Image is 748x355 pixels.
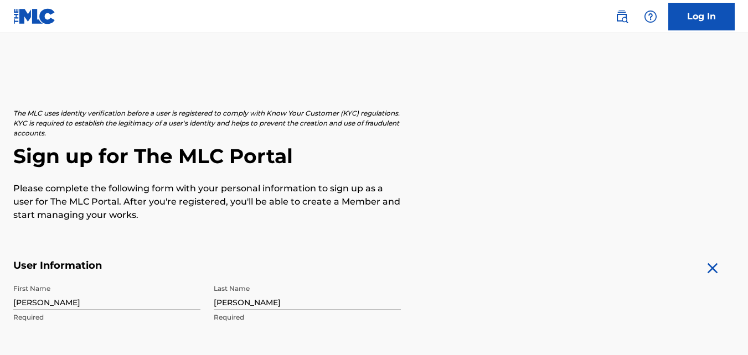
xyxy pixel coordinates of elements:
[13,108,401,138] p: The MLC uses identity verification before a user is registered to comply with Know Your Customer ...
[13,259,401,272] h5: User Information
[615,10,628,23] img: search
[704,259,721,277] img: close
[644,10,657,23] img: help
[639,6,662,28] div: Help
[611,6,633,28] a: Public Search
[668,3,735,30] a: Log In
[13,8,56,24] img: MLC Logo
[13,182,401,222] p: Please complete the following form with your personal information to sign up as a user for The ML...
[13,144,735,169] h2: Sign up for The MLC Portal
[13,312,200,322] p: Required
[214,312,401,322] p: Required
